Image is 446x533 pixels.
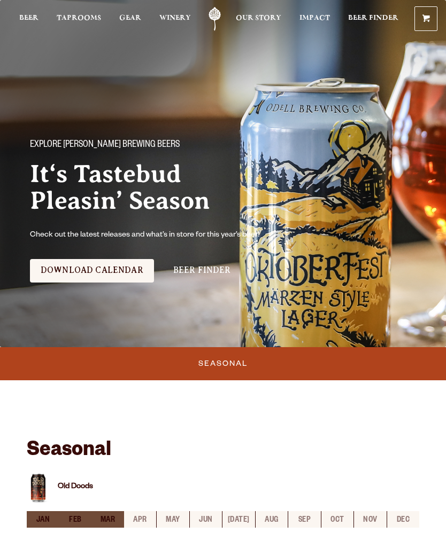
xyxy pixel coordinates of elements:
p: Check out the latest releases and what’s in store for this year’s beer! [30,229,261,242]
li: dec [387,511,419,528]
a: Gear [119,7,141,31]
li: jun [189,511,222,528]
img: Beer can for Old Doods [27,470,50,506]
li: oct [321,511,353,528]
a: Taprooms [57,7,101,31]
a: Old Doods [58,483,93,491]
li: sep [288,511,320,528]
a: Download Calendar [30,259,154,283]
span: Gear [119,14,141,22]
span: Taprooms [57,14,101,22]
li: mar [91,511,124,528]
a: Our Story [236,7,281,31]
a: Winery [159,7,191,31]
li: may [156,511,189,528]
a: Seasonal [194,351,252,376]
li: feb [59,511,92,528]
h3: Seasonal [27,423,419,470]
li: nov [353,511,386,528]
a: Beer Finder [163,259,242,283]
a: Beer Finder [348,7,398,31]
li: aug [255,511,288,528]
a: Odell Home [202,7,228,31]
span: Impact [299,14,330,22]
span: Beer [19,14,39,22]
h2: It‘s Tastebud Pleasin’ Season [30,161,261,214]
span: Our Story [236,14,281,22]
span: Explore [PERSON_NAME] Brewing Beers [30,138,180,152]
li: jan [27,511,59,528]
span: Winery [159,14,191,22]
a: Beer [19,7,39,31]
li: apr [124,511,157,528]
a: Impact [299,7,330,31]
span: Beer Finder [348,14,398,22]
li: [DATE] [222,511,255,528]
